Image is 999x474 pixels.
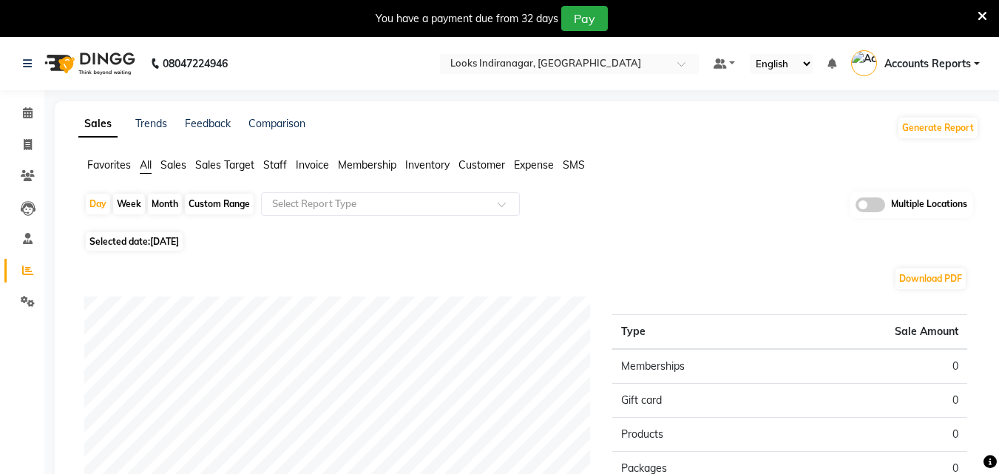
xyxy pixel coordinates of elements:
span: Membership [338,158,396,172]
div: Day [86,194,110,214]
td: Gift card [612,383,790,417]
img: Accounts Reports [851,50,877,76]
span: Accounts Reports [884,56,971,72]
th: Sale Amount [790,314,967,349]
th: Type [612,314,790,349]
td: 0 [790,349,967,384]
span: Sales Target [195,158,254,172]
button: Pay [561,6,608,31]
span: Sales [160,158,186,172]
div: Custom Range [185,194,254,214]
span: SMS [563,158,585,172]
a: Feedback [185,117,231,130]
td: Memberships [612,349,790,384]
button: Download PDF [895,268,966,289]
a: Comparison [248,117,305,130]
span: [DATE] [150,236,179,247]
span: Invoice [296,158,329,172]
td: 0 [790,417,967,451]
span: Expense [514,158,554,172]
td: 0 [790,383,967,417]
button: Generate Report [898,118,978,138]
a: Trends [135,117,167,130]
div: Month [148,194,182,214]
div: You have a payment due from 32 days [376,11,558,27]
span: Multiple Locations [891,197,967,212]
span: All [140,158,152,172]
img: logo [38,43,139,84]
span: Selected date: [86,232,183,251]
span: Inventory [405,158,450,172]
a: Sales [78,111,118,138]
td: Products [612,417,790,451]
span: Customer [458,158,505,172]
b: 08047224946 [163,43,228,84]
div: Week [113,194,145,214]
span: Favorites [87,158,131,172]
span: Staff [263,158,287,172]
